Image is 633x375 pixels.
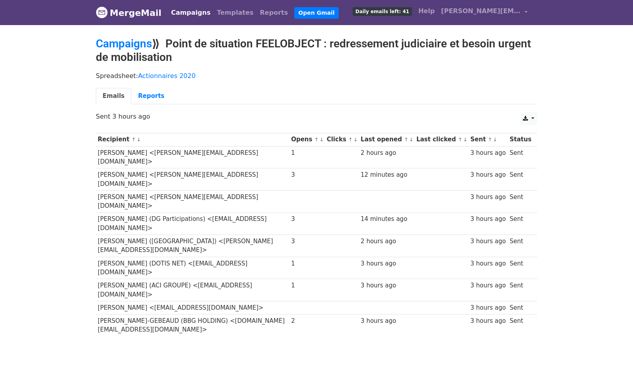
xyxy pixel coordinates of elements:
div: 1 [291,148,323,158]
th: Clicks [325,133,359,146]
span: Daily emails left: 41 [353,7,412,16]
div: 3 hours ago [470,259,506,268]
div: 3 hours ago [470,148,506,158]
a: ↓ [353,137,358,143]
div: 1 [291,259,323,268]
span: [PERSON_NAME][EMAIL_ADDRESS][DOMAIN_NAME] [441,6,520,16]
a: Reports [131,88,171,104]
a: Reports [257,5,291,21]
a: Campaigns [96,37,152,50]
td: [PERSON_NAME]-GEBEAUD (BBG HOLDING) <[DOMAIN_NAME][EMAIL_ADDRESS][DOMAIN_NAME]> [96,314,289,336]
td: [PERSON_NAME] ([GEOGRAPHIC_DATA]) <[PERSON_NAME][EMAIL_ADDRESS][DOMAIN_NAME]> [96,235,289,257]
div: 3 hours ago [470,215,506,224]
a: ↑ [315,137,319,143]
td: [PERSON_NAME] <[PERSON_NAME][EMAIL_ADDRESS][DOMAIN_NAME]> [96,190,289,213]
td: Sent [508,168,533,191]
a: ↑ [132,137,136,143]
div: 1 [291,281,323,290]
div: 3 [291,170,323,180]
td: [PERSON_NAME] (DG Participations) <[EMAIL_ADDRESS][DOMAIN_NAME]> [96,213,289,235]
a: ↓ [493,137,497,143]
div: 12 minutes ago [361,170,412,180]
div: 3 [291,215,323,224]
a: MergeMail [96,4,161,21]
th: Recipient [96,133,289,146]
td: [PERSON_NAME] (ACI GROUPE) <[EMAIL_ADDRESS][DOMAIN_NAME]> [96,279,289,301]
td: [PERSON_NAME] <[EMAIL_ADDRESS][DOMAIN_NAME]> [96,301,289,314]
a: ↑ [348,137,353,143]
div: 3 hours ago [470,316,506,326]
th: Status [508,133,533,146]
div: 3 hours ago [470,281,506,290]
a: Emails [96,88,131,104]
div: 3 [291,237,323,246]
a: ↓ [136,137,141,143]
div: 3 hours ago [470,170,506,180]
div: 3 hours ago [470,303,506,312]
a: ↓ [463,137,468,143]
td: Sent [508,235,533,257]
div: 3 hours ago [470,193,506,202]
p: Sent 3 hours ago [96,112,537,121]
a: ↓ [409,137,414,143]
p: Spreadsheet: [96,72,537,80]
div: 3 hours ago [470,237,506,246]
a: ↓ [319,137,324,143]
div: 3 hours ago [361,281,412,290]
a: [PERSON_NAME][EMAIL_ADDRESS][DOMAIN_NAME] [438,3,531,22]
div: 14 minutes ago [361,215,412,224]
div: 2 hours ago [361,237,412,246]
div: 2 [291,316,323,326]
td: Sent [508,314,533,336]
td: Sent [508,213,533,235]
img: MergeMail logo [96,6,108,18]
td: Sent [508,146,533,168]
td: Sent [508,279,533,301]
th: Sent [468,133,508,146]
a: ↑ [404,137,408,143]
td: [PERSON_NAME] (DOTIS NET) <[EMAIL_ADDRESS][DOMAIN_NAME]> [96,257,289,279]
td: Sent [508,190,533,213]
a: ↑ [488,137,492,143]
td: [PERSON_NAME] <[PERSON_NAME][EMAIL_ADDRESS][DOMAIN_NAME]> [96,146,289,168]
a: Templates [214,5,256,21]
a: Daily emails left: 41 [350,3,415,19]
a: Help [415,3,438,19]
td: Sent [508,257,533,279]
div: 3 hours ago [361,316,412,326]
div: 3 hours ago [361,259,412,268]
h2: ⟫ Point de situation FEELOBJECT : redressement judiciaire et besoin urgent de mobilisation [96,37,537,64]
td: [PERSON_NAME] <[PERSON_NAME][EMAIL_ADDRESS][DOMAIN_NAME]> [96,168,289,191]
a: ↑ [458,137,462,143]
th: Last clicked [414,133,468,146]
a: Open Gmail [294,7,338,19]
div: 2 hours ago [361,148,412,158]
a: Actionnaires 2020 [138,72,196,80]
th: Opens [289,133,325,146]
td: Sent [508,301,533,314]
a: Campaigns [168,5,214,21]
th: Last opened [359,133,414,146]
